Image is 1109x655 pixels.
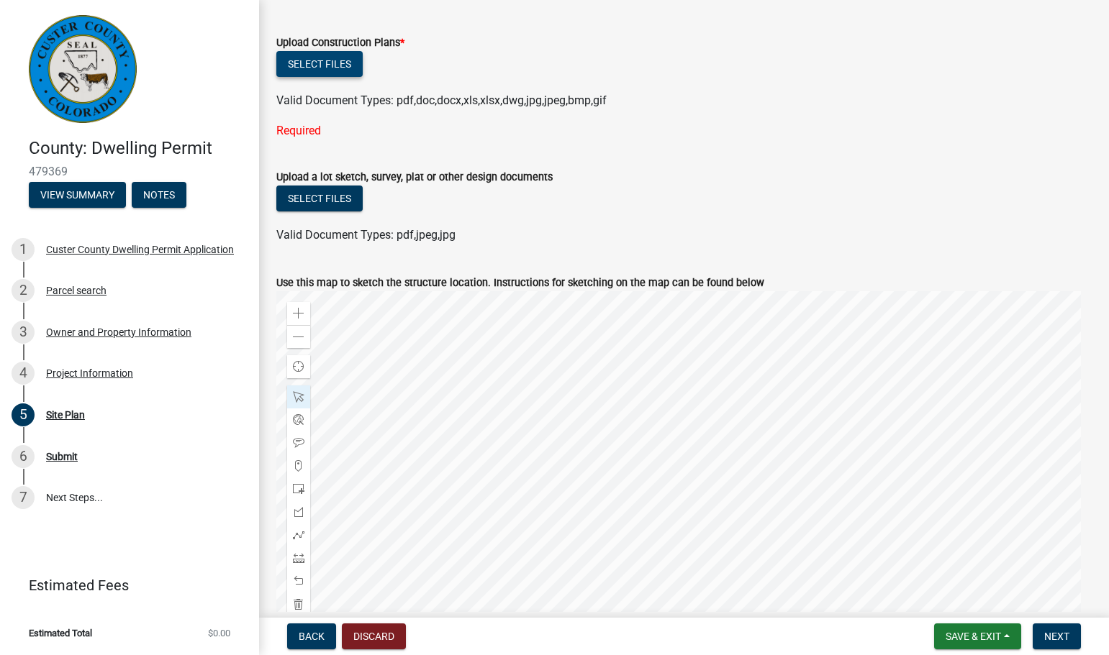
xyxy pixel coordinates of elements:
[12,486,35,509] div: 7
[12,279,35,302] div: 2
[287,623,336,649] button: Back
[276,122,1092,139] div: Required
[46,244,234,255] div: Custer County Dwelling Permit Application
[46,327,191,337] div: Owner and Property Information
[934,623,1021,649] button: Save & Exit
[276,228,456,242] span: Valid Document Types: pdf,jpeg,jpg
[1033,623,1081,649] button: Next
[12,321,35,344] div: 3
[12,238,35,261] div: 1
[29,165,230,178] span: 479369
[276,173,553,183] label: Upload a lot sketch, survey, plat or other design documents
[46,368,133,378] div: Project Information
[208,628,230,638] span: $0.00
[1044,631,1069,642] span: Next
[276,185,363,211] button: Select files
[46,452,78,462] div: Submit
[29,628,92,638] span: Estimated Total
[12,571,236,600] a: Estimated Fees
[12,445,35,468] div: 6
[299,631,325,642] span: Back
[342,623,406,649] button: Discard
[287,302,310,325] div: Zoom in
[29,15,137,123] img: Custer County, Colorado
[46,410,85,420] div: Site Plan
[132,182,186,208] button: Notes
[276,93,607,107] span: Valid Document Types: pdf,doc,docx,xls,xlsx,dwg,jpg,jpeg,bmp,gif
[29,190,126,201] wm-modal-confirm: Summary
[276,38,404,48] label: Upload Construction Plans
[12,403,35,426] div: 5
[29,182,126,208] button: View Summary
[946,631,1001,642] span: Save & Exit
[29,138,248,159] h4: County: Dwelling Permit
[287,355,310,378] div: Find my location
[132,190,186,201] wm-modal-confirm: Notes
[276,51,363,77] button: Select files
[287,325,310,348] div: Zoom out
[46,285,107,296] div: Parcel search
[12,362,35,385] div: 4
[276,278,764,288] label: Use this map to sketch the structure location. Instructions for sketching on the map can be found...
